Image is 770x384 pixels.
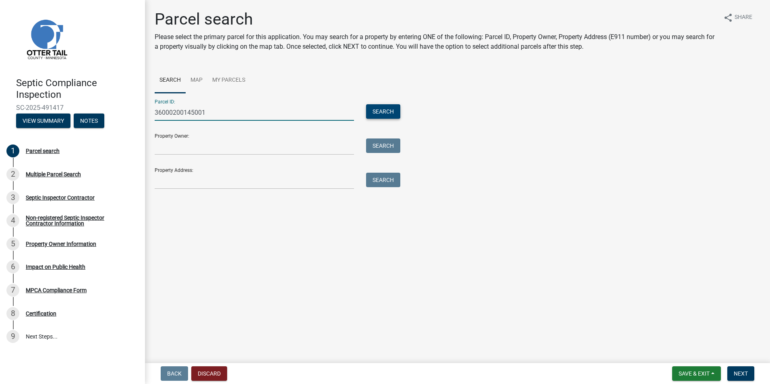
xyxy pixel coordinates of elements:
button: Next [727,366,754,381]
span: Back [167,370,182,377]
div: Multiple Parcel Search [26,171,81,177]
span: SC-2025-491417 [16,104,129,111]
div: 4 [6,214,19,227]
div: 6 [6,260,19,273]
wm-modal-confirm: Summary [16,118,70,124]
button: Search [366,138,400,153]
span: Share [735,13,752,23]
div: 9 [6,330,19,343]
div: Parcel search [26,148,60,154]
button: Save & Exit [672,366,721,381]
h1: Parcel search [155,10,717,29]
div: Property Owner Information [26,241,96,247]
div: 3 [6,191,19,204]
a: Search [155,68,186,93]
wm-modal-confirm: Notes [74,118,104,124]
div: 1 [6,145,19,157]
a: My Parcels [207,68,250,93]
button: Discard [191,366,227,381]
div: 5 [6,237,19,250]
div: 2 [6,168,19,181]
div: 7 [6,284,19,297]
button: shareShare [717,10,759,25]
button: Back [161,366,188,381]
div: Non-registered Septic Inspector Contractor Information [26,215,132,226]
span: Save & Exit [679,370,710,377]
button: Notes [74,114,104,128]
div: Certification [26,311,56,316]
img: Otter Tail County, Minnesota [16,8,77,69]
h4: Septic Compliance Inspection [16,77,139,101]
div: MPCA Compliance Form [26,287,87,293]
button: Search [366,173,400,187]
div: Impact on Public Health [26,264,85,270]
i: share [723,13,733,23]
p: Please select the primary parcel for this application. You may search for a property by entering ... [155,32,717,52]
button: Search [366,104,400,119]
button: View Summary [16,114,70,128]
div: Septic Inspector Contractor [26,195,95,200]
span: Next [734,370,748,377]
a: Map [186,68,207,93]
div: 8 [6,307,19,320]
